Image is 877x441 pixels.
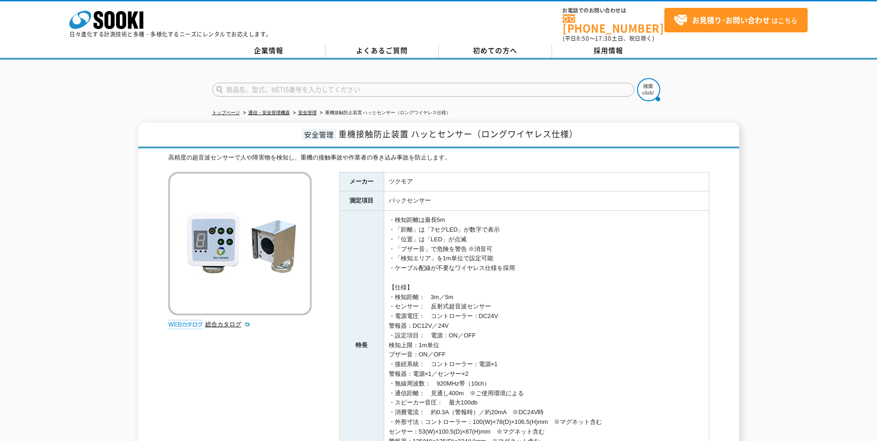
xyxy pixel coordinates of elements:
span: 初めての方へ [473,45,517,55]
a: 企業情報 [212,44,325,58]
a: 採用情報 [552,44,665,58]
th: メーカー [339,172,384,191]
p: 日々進化する計測技術と多種・多様化するニーズにレンタルでお応えします。 [69,31,272,37]
a: トップページ [212,110,240,115]
a: [PHONE_NUMBER] [563,14,664,33]
img: 重機接触防止装置 ハッとセンサー（ロングワイヤレス仕様） [168,172,312,315]
div: 高精度の超音波センサーで人や障害物を検知し、重機の接触事故や作業者の巻き込み事故を防止します。 [168,153,709,163]
span: (平日 ～ 土日、祝日除く) [563,34,654,43]
span: 安全管理 [302,129,336,140]
a: 初めての方へ [439,44,552,58]
td: ツクモア [384,172,709,191]
img: webカタログ [168,320,203,329]
li: 重機接触防止装置 ハッとセンサー（ロングワイヤレス仕様） [318,108,451,118]
a: 総合カタログ [205,321,251,328]
a: お見積り･お問い合わせはこちら [664,8,808,32]
td: バックセンサー [384,191,709,211]
a: よくあるご質問 [325,44,439,58]
th: 測定項目 [339,191,384,211]
span: 17:30 [595,34,612,43]
img: btn_search.png [637,78,660,101]
span: お電話でのお問い合わせは [563,8,664,13]
span: 重機接触防止装置 ハッとセンサー（ロングワイヤレス仕様） [338,128,578,140]
a: 安全管理 [298,110,317,115]
a: 通信・安全管理機器 [248,110,290,115]
span: はこちら [674,13,797,27]
input: 商品名、型式、NETIS番号を入力してください [212,83,634,97]
span: 8:50 [576,34,589,43]
strong: お見積り･お問い合わせ [692,14,770,25]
